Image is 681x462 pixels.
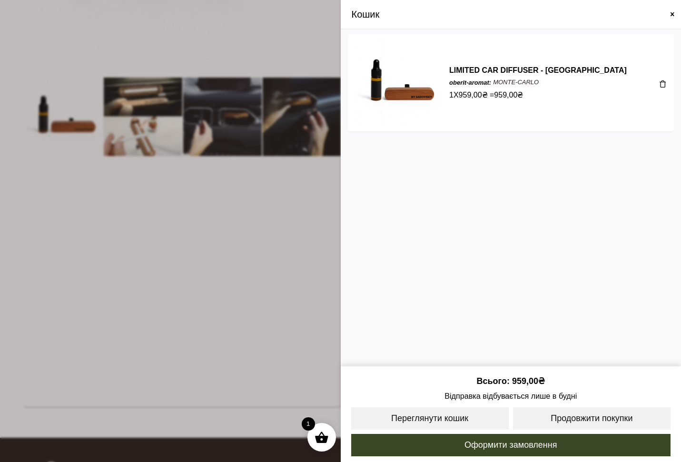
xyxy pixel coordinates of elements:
[449,89,654,101] div: X
[459,91,488,99] bdi: 959,00
[449,78,491,88] dt: oberit-aromat:
[512,406,671,431] a: Продовжити покупки
[352,7,380,21] span: Кошик
[494,91,523,99] bdi: 959,00
[490,89,523,101] span: =
[302,417,315,431] span: 1
[538,376,545,386] span: ₴
[517,89,523,101] span: ₴
[512,376,545,386] bdi: 959,00
[350,390,672,402] span: Відправка відбувається лише в будні
[449,66,627,74] a: LIMITED CAR DIFFUSER - [GEOGRAPHIC_DATA]
[493,78,539,87] p: MONTE-CARLO
[350,406,510,431] a: Переглянути кошик
[477,376,512,386] span: Всього
[449,89,454,101] span: 1
[482,89,488,101] span: ₴
[350,433,672,457] a: Оформити замовлення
